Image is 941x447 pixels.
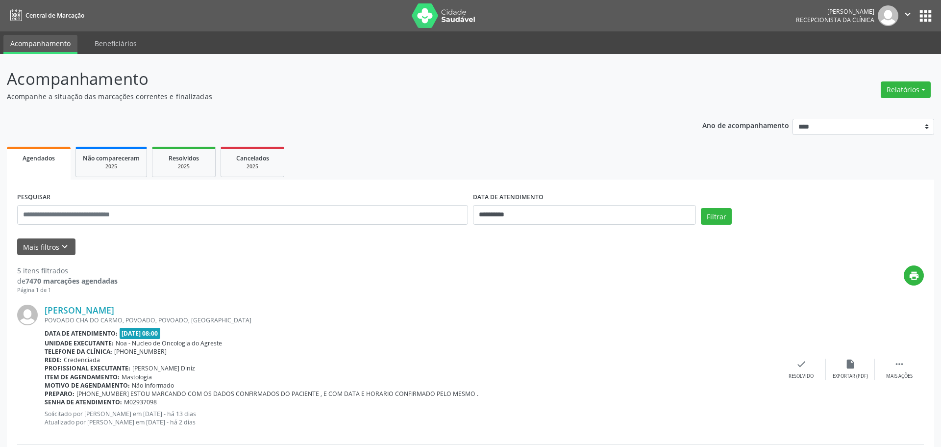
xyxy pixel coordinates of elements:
b: Senha de atendimento: [45,398,122,406]
b: Unidade executante: [45,339,114,347]
button: Filtrar [701,208,732,225]
div: Exportar (PDF) [833,373,868,380]
b: Data de atendimento: [45,329,118,338]
div: POVOADO CHA DO CARMO, POVOADO, POVOADO, [GEOGRAPHIC_DATA] [45,316,777,324]
b: Telefone da clínica: [45,347,112,356]
label: DATA DE ATENDIMENTO [473,190,544,205]
p: Solicitado por [PERSON_NAME] em [DATE] - há 13 dias Atualizado por [PERSON_NAME] em [DATE] - há 2... [45,410,777,426]
b: Profissional executante: [45,364,130,372]
i:  [902,9,913,20]
span: M02937098 [124,398,157,406]
a: Beneficiários [88,35,144,52]
button:  [898,5,917,26]
span: Recepcionista da clínica [796,16,874,24]
button: print [904,265,924,286]
span: Noa - Nucleo de Oncologia do Agreste [116,339,222,347]
b: Item de agendamento: [45,373,120,381]
b: Rede: [45,356,62,364]
div: Resolvido [789,373,814,380]
div: 2025 [83,163,140,170]
strong: 7470 marcações agendadas [25,276,118,286]
span: Não compareceram [83,154,140,162]
span: Credenciada [64,356,100,364]
a: Central de Marcação [7,7,84,24]
i:  [894,359,905,369]
button: Mais filtroskeyboard_arrow_down [17,238,75,256]
span: [PERSON_NAME] Diniz [132,364,195,372]
div: de [17,276,118,286]
span: Central de Marcação [25,11,84,20]
div: Mais ações [886,373,913,380]
span: [PHONE_NUMBER] [114,347,167,356]
span: Mastologia [122,373,152,381]
img: img [878,5,898,26]
a: Acompanhamento [3,35,77,54]
div: 2025 [228,163,277,170]
img: img [17,305,38,325]
label: PESQUISAR [17,190,50,205]
span: Resolvidos [169,154,199,162]
span: Não informado [132,381,174,390]
i: keyboard_arrow_down [59,241,70,252]
i: insert_drive_file [845,359,856,369]
div: Página 1 de 1 [17,286,118,294]
button: Relatórios [881,81,931,98]
div: 2025 [159,163,208,170]
a: [PERSON_NAME] [45,305,114,316]
p: Acompanhe a situação das marcações correntes e finalizadas [7,91,656,102]
button: apps [917,7,934,25]
span: Agendados [23,154,55,162]
b: Preparo: [45,390,74,398]
div: [PERSON_NAME] [796,7,874,16]
p: Acompanhamento [7,67,656,91]
span: [DATE] 08:00 [120,328,161,339]
i: print [909,270,919,281]
span: Cancelados [236,154,269,162]
b: Motivo de agendamento: [45,381,130,390]
i: check [796,359,807,369]
p: Ano de acompanhamento [702,119,789,131]
div: 5 itens filtrados [17,265,118,276]
span: [PHONE_NUMBER] ESTOU MARCANDO COM OS DADOS CONFIRMADOS DO PACIENTE , E COM DATA E HORARIO CONFIRM... [76,390,478,398]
